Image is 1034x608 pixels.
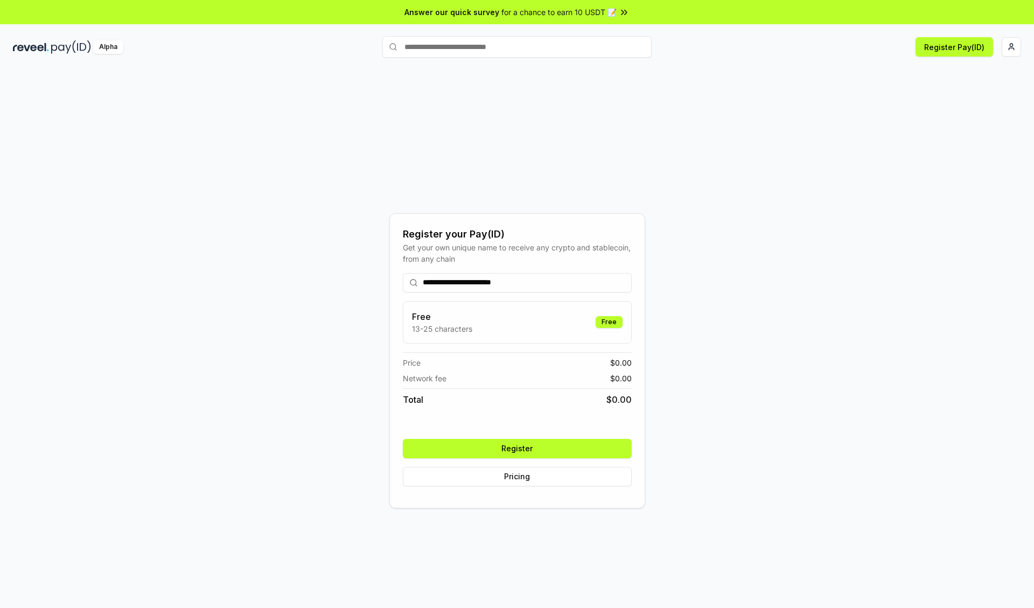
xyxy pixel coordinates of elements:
[403,439,632,458] button: Register
[403,393,423,406] span: Total
[51,40,91,54] img: pay_id
[610,357,632,368] span: $ 0.00
[403,373,446,384] span: Network fee
[596,316,623,328] div: Free
[606,393,632,406] span: $ 0.00
[13,40,49,54] img: reveel_dark
[404,6,499,18] span: Answer our quick survey
[916,37,993,57] button: Register Pay(ID)
[93,40,123,54] div: Alpha
[403,242,632,264] div: Get your own unique name to receive any crypto and stablecoin, from any chain
[412,323,472,334] p: 13-25 characters
[412,310,472,323] h3: Free
[403,357,421,368] span: Price
[501,6,617,18] span: for a chance to earn 10 USDT 📝
[403,227,632,242] div: Register your Pay(ID)
[610,373,632,384] span: $ 0.00
[403,467,632,486] button: Pricing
